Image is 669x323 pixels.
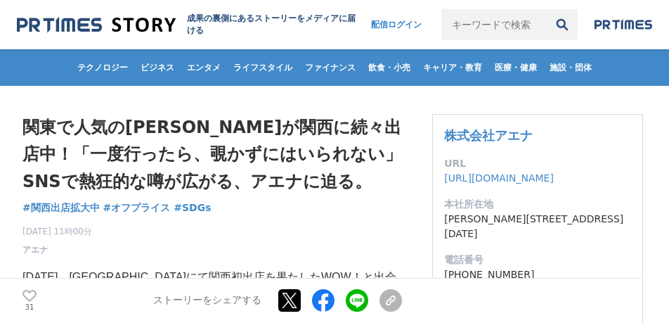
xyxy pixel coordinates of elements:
[444,253,631,267] dt: 電話番号
[444,128,533,143] a: 株式会社アエナ
[103,201,171,214] span: #オフプライス
[181,62,226,73] span: エンタメ
[153,295,261,308] p: ストーリーをシェアする
[595,19,652,30] img: prtimes
[17,13,357,37] a: 成果の裏側にあるストーリーをメディアに届ける 成果の裏側にあるストーリーをメディアに届ける
[444,172,554,184] a: [URL][DOMAIN_NAME]
[357,9,436,40] a: 配信ログイン
[22,201,100,215] a: #関西出店拡大中
[544,62,597,73] span: 施設・団体
[22,201,100,214] span: #関西出店拡大中
[299,62,361,73] span: ファイナンス
[17,15,176,34] img: 成果の裏側にあるストーリーをメディアに届ける
[547,9,578,40] button: 検索
[544,49,597,86] a: 施設・団体
[72,62,134,73] span: テクノロジー
[444,197,631,212] dt: 本社所在地
[135,62,180,73] span: ビジネス
[299,49,361,86] a: ファイナンス
[441,9,547,40] input: キーワードで検索
[363,62,416,73] span: 飲食・小売
[444,267,631,282] dd: [PHONE_NUMBER]
[363,49,416,86] a: 飲食・小売
[489,62,543,73] span: 医療・健康
[22,243,48,256] a: アエナ
[174,201,211,214] span: #SDGs
[22,114,402,195] h1: 関東で人気の[PERSON_NAME]が関西に続々出店中！「一度行ったら、覗かずにはいられない」SNSで熱狂的な噂が広がる、アエナに迫る。
[187,13,356,37] h2: 成果の裏側にあるストーリーをメディアに届ける
[103,201,171,215] a: #オフプライス
[417,49,488,86] a: キャリア・教育
[444,212,631,241] dd: [PERSON_NAME][STREET_ADDRESS][DATE]
[135,49,180,86] a: ビジネス
[181,49,226,86] a: エンタメ
[444,156,631,171] dt: URL
[72,49,134,86] a: テクノロジー
[174,201,211,215] a: #SDGs
[489,49,543,86] a: 医療・健康
[228,49,298,86] a: ライフスタイル
[417,62,488,73] span: キャリア・教育
[22,225,92,238] span: [DATE] 11時00分
[228,62,298,73] span: ライフスタイル
[22,304,37,311] p: 31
